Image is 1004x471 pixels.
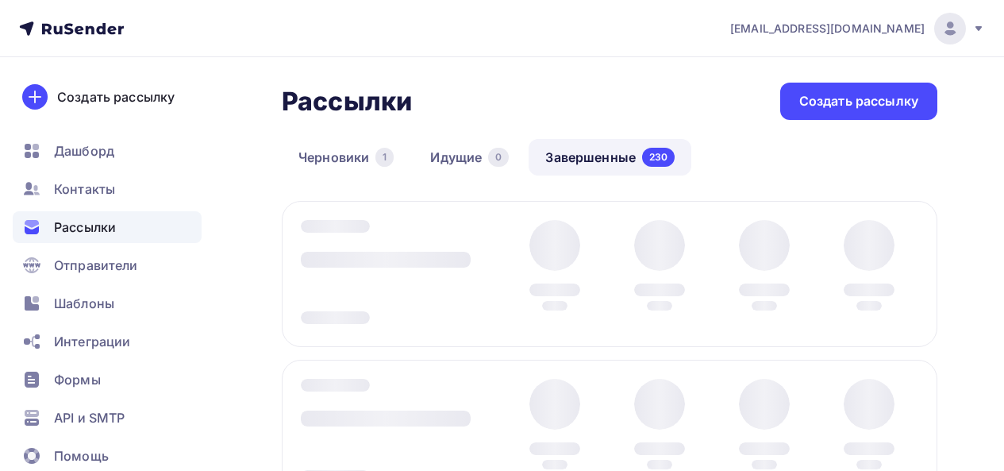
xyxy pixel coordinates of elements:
[488,148,509,167] div: 0
[529,139,691,176] a: Завершенные230
[730,13,985,44] a: [EMAIL_ADDRESS][DOMAIN_NAME]
[799,92,918,110] div: Создать рассылку
[54,332,130,351] span: Интеграции
[13,364,202,396] a: Формы
[54,294,114,313] span: Шаблоны
[13,211,202,243] a: Рассылки
[57,87,175,106] div: Создать рассылку
[54,370,101,389] span: Формы
[13,288,202,319] a: Шаблоны
[54,218,116,237] span: Рассылки
[54,446,109,465] span: Помощь
[375,148,394,167] div: 1
[13,173,202,205] a: Контакты
[54,141,114,160] span: Дашборд
[13,135,202,167] a: Дашборд
[282,86,412,118] h2: Рассылки
[642,148,675,167] div: 230
[54,256,138,275] span: Отправители
[282,139,410,176] a: Черновики1
[13,249,202,281] a: Отправители
[54,408,125,427] span: API и SMTP
[414,139,525,176] a: Идущие0
[730,21,925,37] span: [EMAIL_ADDRESS][DOMAIN_NAME]
[54,180,115,199] span: Контакты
